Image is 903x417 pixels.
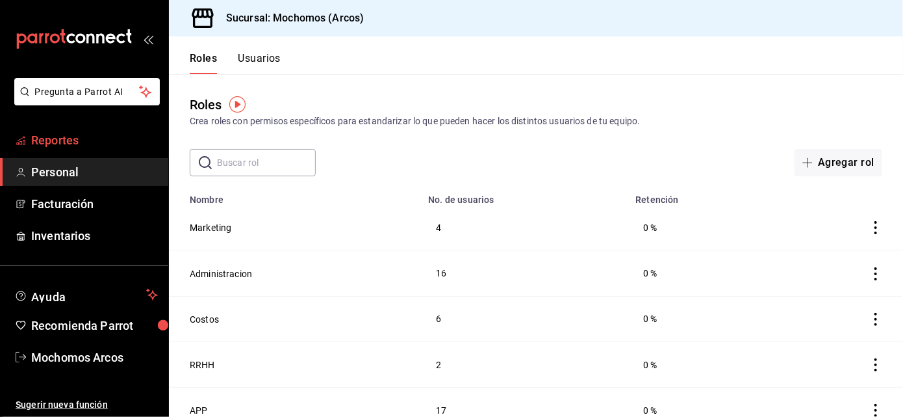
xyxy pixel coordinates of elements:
th: No. de usuarios [420,187,628,205]
button: RRHH [190,358,215,371]
span: Recomienda Parrot [31,317,158,334]
span: Inventarios [31,227,158,245]
td: 0 % [628,342,777,387]
button: actions [869,313,882,326]
span: Ayuda [31,287,141,303]
button: Administracion [190,267,252,280]
button: open_drawer_menu [143,34,153,44]
td: 0 % [628,296,777,342]
td: 2 [420,342,628,387]
button: Usuarios [238,52,281,74]
button: Costos [190,313,219,326]
span: Facturación [31,195,158,213]
button: actions [869,358,882,371]
button: actions [869,267,882,280]
span: Personal [31,163,158,181]
span: Reportes [31,131,158,149]
div: Roles [190,95,222,114]
td: 16 [420,250,628,296]
button: actions [869,404,882,417]
div: navigation tabs [190,52,281,74]
button: actions [869,221,882,234]
button: Marketing [190,221,231,234]
button: Roles [190,52,217,74]
div: Crea roles con permisos específicos para estandarizar lo que pueden hacer los distintos usuarios ... [190,114,882,128]
h3: Sucursal: Mochomos (Arcos) [216,10,364,26]
button: APP [190,404,207,417]
img: Tooltip marker [229,96,246,113]
button: Pregunta a Parrot AI [14,78,160,105]
span: Sugerir nueva función [16,398,158,412]
input: Buscar rol [217,150,316,176]
th: Retención [628,187,777,205]
span: Mochomos Arcos [31,349,158,366]
button: Agregar rol [795,149,882,176]
a: Pregunta a Parrot AI [9,94,160,108]
td: 0 % [628,250,777,296]
td: 4 [420,205,628,250]
td: 6 [420,296,628,342]
td: 0 % [628,205,777,250]
span: Pregunta a Parrot AI [35,85,140,99]
th: Nombre [169,187,420,205]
